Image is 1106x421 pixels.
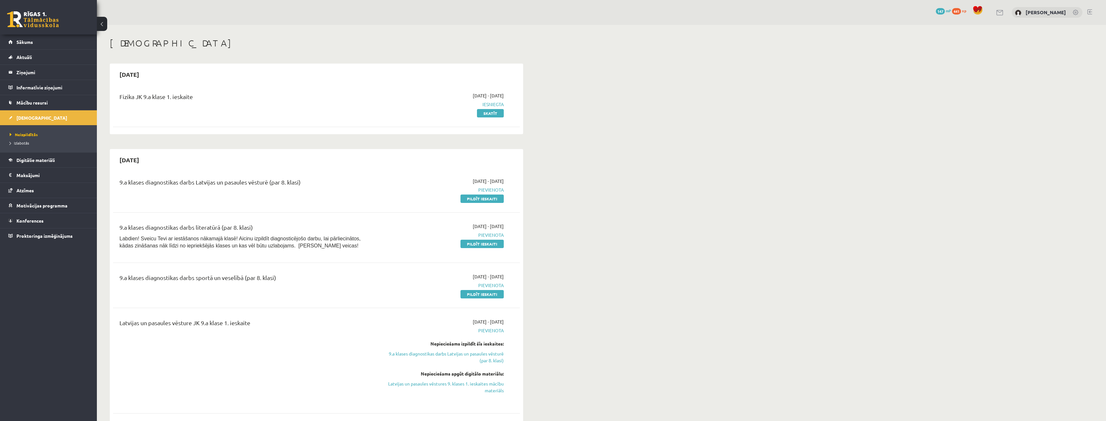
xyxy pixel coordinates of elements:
span: Atzīmes [16,187,34,193]
span: [DATE] - [DATE] [473,273,504,280]
h2: [DATE] [113,67,146,82]
a: Konferences [8,213,89,228]
span: Iesniegta [382,101,504,108]
a: Latvijas un pasaules vēstures 9. klases 1. ieskaites mācību materiāls [382,380,504,394]
legend: Maksājumi [16,168,89,183]
span: [DATE] - [DATE] [473,92,504,99]
a: Rīgas 1. Tālmācības vidusskola [7,11,59,27]
span: Motivācijas programma [16,203,67,208]
span: Pievienota [382,186,504,193]
a: Neizpildītās [10,132,90,137]
a: Ziņojumi [8,65,89,80]
img: Miks Bubis [1015,10,1021,16]
span: [DATE] - [DATE] [473,223,504,230]
a: Izlabotās [10,140,90,146]
a: [DEMOGRAPHIC_DATA] [8,110,89,125]
span: 147 [936,8,945,15]
span: Proktoringa izmēģinājums [16,233,73,239]
span: Neizpildītās [10,132,38,137]
span: Konferences [16,218,44,224]
span: Izlabotās [10,140,29,145]
span: xp [962,8,966,13]
div: 9.a klases diagnostikas darbs sportā un veselībā (par 8. klasi) [119,273,372,285]
span: Pievienota [382,232,504,238]
a: Pildīt ieskaiti [460,195,504,203]
legend: Informatīvie ziņojumi [16,80,89,95]
a: 441 xp [952,8,969,13]
span: Pievienota [382,327,504,334]
div: Latvijas un pasaules vēsture JK 9.a klase 1. ieskaite [119,318,372,330]
a: Sākums [8,35,89,49]
div: 9.a klases diagnostikas darbs Latvijas un pasaules vēsturē (par 8. klasi) [119,178,372,190]
span: Aktuāli [16,54,32,60]
a: Proktoringa izmēģinājums [8,228,89,243]
span: Mācību resursi [16,100,48,105]
div: Fizika JK 9.a klase 1. ieskaite [119,92,372,104]
span: [DEMOGRAPHIC_DATA] [16,115,67,121]
span: [DATE] - [DATE] [473,178,504,185]
span: 441 [952,8,961,15]
span: Digitālie materiāli [16,157,55,163]
a: Pildīt ieskaiti [460,290,504,298]
a: Pildīt ieskaiti [460,240,504,248]
a: Digitālie materiāli [8,153,89,167]
span: Labdien! Sveicu Tevi ar iestāšanos nākamajā klasē! Aicinu izpildīt diagnosticējošo darbu, lai pār... [119,236,361,248]
div: 9.a klases diagnostikas darbs literatūrā (par 8. klasi) [119,223,372,235]
a: Atzīmes [8,183,89,198]
h1: [DEMOGRAPHIC_DATA] [110,38,523,49]
a: Aktuāli [8,50,89,65]
a: Skatīt [477,109,504,117]
a: Motivācijas programma [8,198,89,213]
a: Informatīvie ziņojumi [8,80,89,95]
span: mP [946,8,951,13]
a: Maksājumi [8,168,89,183]
a: 147 mP [936,8,951,13]
span: [DATE] - [DATE] [473,318,504,325]
legend: Ziņojumi [16,65,89,80]
a: Mācību resursi [8,95,89,110]
h2: [DATE] [113,152,146,167]
span: Pievienota [382,282,504,289]
span: Sākums [16,39,33,45]
div: Nepieciešams izpildīt šīs ieskaites: [382,340,504,347]
a: 9.a klases diagnostikas darbs Latvijas un pasaules vēsturē (par 8. klasi) [382,350,504,364]
a: [PERSON_NAME] [1026,9,1066,15]
div: Nepieciešams apgūt digitālo materiālu: [382,370,504,377]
